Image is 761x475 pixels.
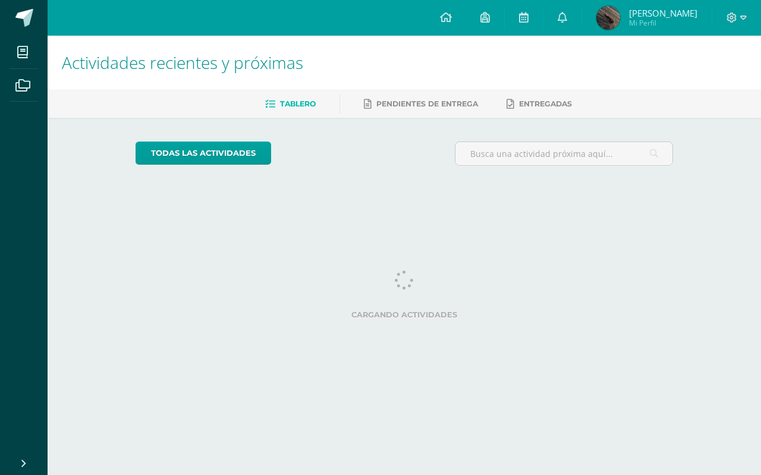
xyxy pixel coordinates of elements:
span: Mi Perfil [629,18,697,28]
input: Busca una actividad próxima aquí... [455,142,673,165]
span: Pendientes de entrega [376,99,478,108]
a: Tablero [265,95,316,114]
span: Entregadas [519,99,572,108]
a: Entregadas [507,95,572,114]
a: Pendientes de entrega [364,95,478,114]
span: Tablero [280,99,316,108]
img: df4b85038d825a8216e3ab7c7d34acc9.png [596,6,620,30]
a: todas las Actividades [136,141,271,165]
label: Cargando actividades [136,310,674,319]
span: [PERSON_NAME] [629,7,697,19]
span: Actividades recientes y próximas [62,51,303,74]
